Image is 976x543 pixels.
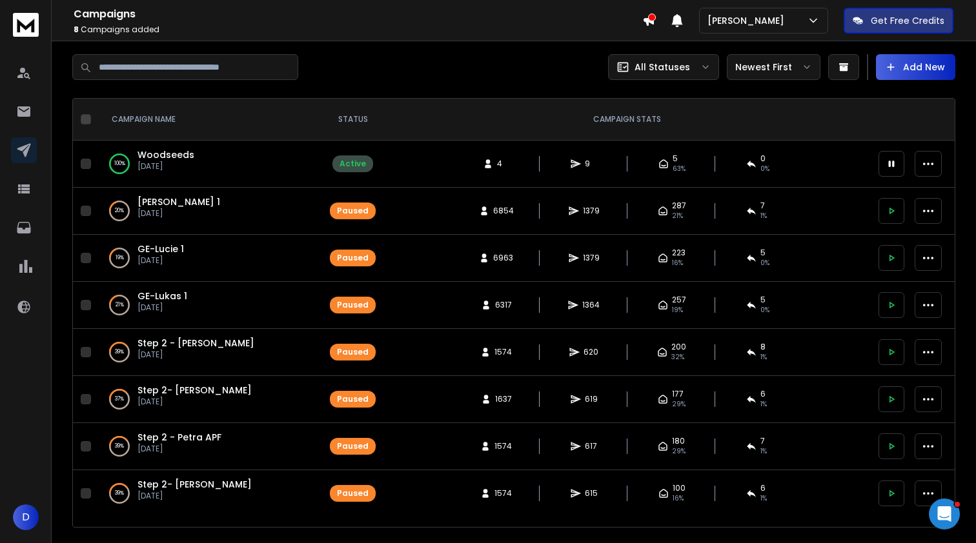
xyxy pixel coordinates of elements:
[337,206,369,216] div: Paused
[116,299,124,311] p: 21 %
[74,6,642,22] h1: Campaigns
[337,441,369,451] div: Paused
[137,337,254,350] a: Step 2 - [PERSON_NAME]
[760,436,765,446] span: 7
[137,195,220,208] a: [PERSON_NAME] 1
[322,99,383,141] th: STATUS
[137,478,252,491] a: Step 2- [PERSON_NAME]
[96,99,322,141] th: CAMPAIGN NAME
[672,446,686,457] span: 29 %
[671,342,686,352] span: 200
[583,206,600,216] span: 1379
[760,446,767,457] span: 1 %
[760,295,766,305] span: 5
[137,302,187,313] p: [DATE]
[116,252,124,264] p: 19 %
[671,352,684,362] span: 32 %
[137,290,187,302] a: GE-Lukas 1
[115,204,124,217] p: 20 %
[760,342,766,352] span: 8
[635,61,690,74] p: All Statuses
[707,14,789,27] p: [PERSON_NAME]
[115,346,124,359] p: 39 %
[585,488,598,499] span: 615
[495,300,512,310] span: 6317
[493,206,514,216] span: 6854
[96,329,322,376] td: 39%Step 2 - [PERSON_NAME][DATE]
[672,211,683,221] span: 21 %
[137,444,221,454] p: [DATE]
[760,258,769,268] span: 0 %
[585,159,598,169] span: 9
[844,8,953,34] button: Get Free Credits
[585,394,598,404] span: 619
[760,483,766,493] span: 6
[337,488,369,499] div: Paused
[760,211,767,221] span: 1 %
[494,441,512,451] span: 1574
[672,201,686,211] span: 287
[495,394,512,404] span: 1637
[494,347,512,357] span: 1574
[760,399,767,410] span: 1 %
[760,352,767,362] span: 1 %
[13,13,39,37] img: logo
[137,491,252,501] p: [DATE]
[96,188,322,235] td: 20%[PERSON_NAME] 1[DATE]
[673,153,678,164] span: 5
[340,159,366,169] div: Active
[137,208,220,219] p: [DATE]
[672,295,686,305] span: 257
[337,253,369,263] div: Paused
[96,423,322,470] td: 39%Step 2 - Petra APF[DATE]
[115,487,124,500] p: 39 %
[96,235,322,282] td: 19%GE-Lucie 1[DATE]
[673,493,684,504] span: 16 %
[929,499,960,529] iframe: Intercom live chat
[13,504,39,530] button: D
[760,164,769,174] span: 0 %
[115,440,124,453] p: 39 %
[760,305,769,315] span: 0 %
[337,300,369,310] div: Paused
[137,242,184,255] a: GE-Lucie 1
[583,253,600,263] span: 1379
[672,399,686,410] span: 29 %
[876,54,955,80] button: Add New
[137,384,252,397] a: Step 2- [PERSON_NAME]
[74,25,642,35] p: Campaigns added
[672,389,684,399] span: 177
[96,376,322,423] td: 37%Step 2- [PERSON_NAME][DATE]
[383,99,871,141] th: CAMPAIGN STATS
[673,164,686,174] span: 63 %
[585,441,598,451] span: 617
[760,389,766,399] span: 6
[74,24,79,35] span: 8
[337,347,369,357] div: Paused
[96,141,322,188] td: 100%Woodseeds[DATE]
[96,470,322,517] td: 39%Step 2- [PERSON_NAME][DATE]
[727,54,820,80] button: Newest First
[137,148,194,161] a: Woodseeds
[137,397,252,407] p: [DATE]
[497,159,510,169] span: 4
[137,255,184,266] p: [DATE]
[673,483,686,493] span: 100
[672,248,686,258] span: 223
[96,282,322,329] td: 21%GE-Lukas 1[DATE]
[494,488,512,499] span: 1574
[137,431,221,444] a: Step 2 - Petra APF
[493,253,513,263] span: 6963
[672,436,685,446] span: 180
[137,161,194,172] p: [DATE]
[760,493,767,504] span: 1 %
[114,157,125,170] p: 100 %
